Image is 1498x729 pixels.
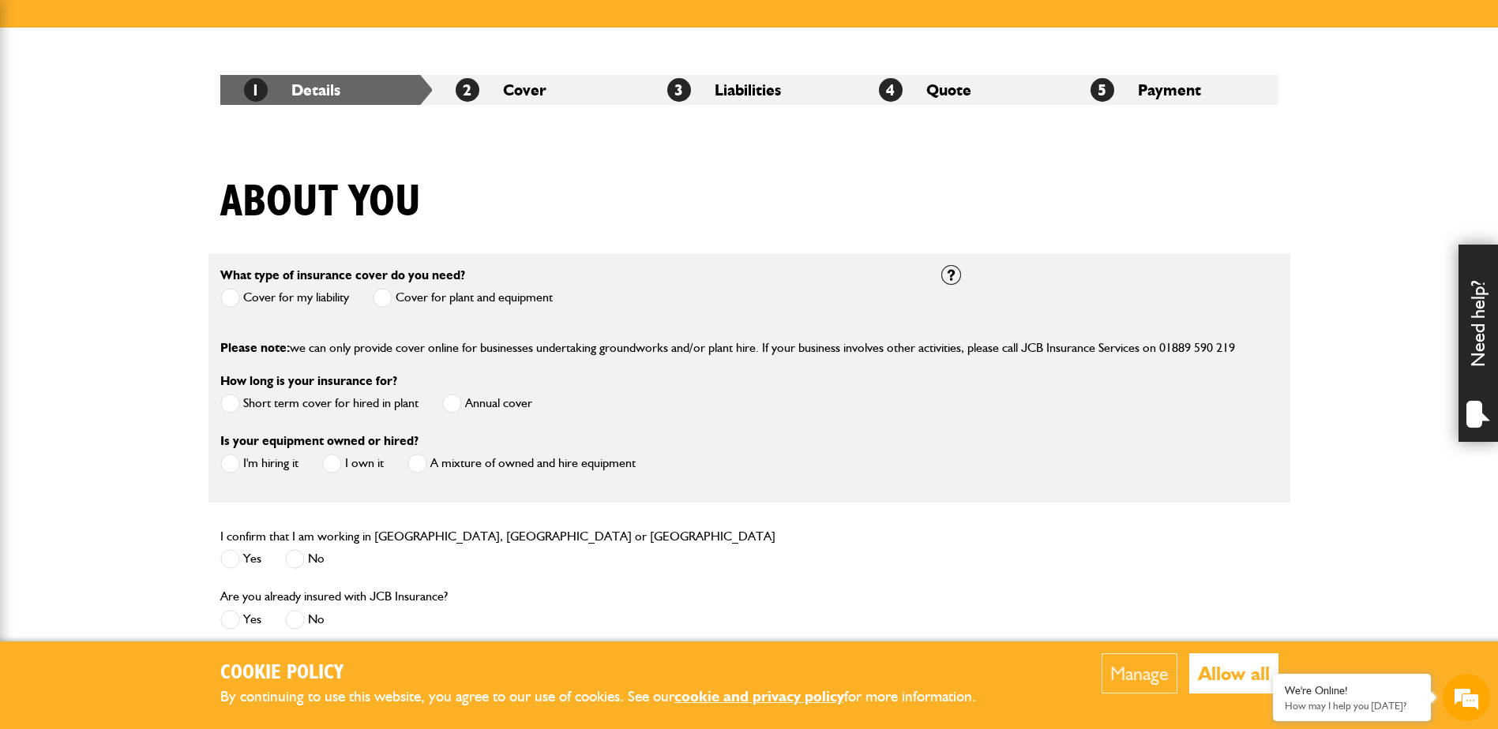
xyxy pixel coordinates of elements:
input: Enter your phone number [21,239,288,274]
textarea: Type your message and hit 'Enter' [21,286,288,473]
li: Liabilities [644,75,855,105]
label: Cover for my liability [220,288,349,308]
label: Short term cover for hired in plant [220,394,419,413]
button: Manage [1102,653,1177,693]
label: I confirm that I am working in [GEOGRAPHIC_DATA], [GEOGRAPHIC_DATA] or [GEOGRAPHIC_DATA] [220,530,775,543]
img: d_20077148190_company_1631870298795_20077148190 [27,88,66,110]
button: Allow all [1189,653,1278,693]
li: Payment [1067,75,1278,105]
label: Is your equipment owned or hired? [220,435,419,447]
label: No [285,549,325,569]
div: Need help? [1459,245,1498,442]
li: Quote [855,75,1067,105]
span: 1 [244,78,268,102]
label: How long is your insurance for? [220,375,397,387]
div: Chat with us now [82,88,265,109]
p: By continuing to use this website, you agree to our use of cookies. See our for more information. [220,685,1002,709]
label: What type of insurance cover do you need? [220,269,465,282]
span: 2 [456,78,479,102]
input: Enter your email address [21,193,288,227]
span: 5 [1091,78,1114,102]
label: Yes [220,610,261,630]
label: Are you already insured with JCB Insurance? [220,590,448,603]
li: Details [220,75,432,105]
label: A mixture of owned and hire equipment [407,454,636,473]
label: Yes [220,549,261,569]
p: How may I help you today? [1285,700,1419,712]
span: 3 [667,78,691,102]
div: We're Online! [1285,684,1419,697]
div: Minimize live chat window [259,8,297,46]
label: Annual cover [442,394,532,413]
span: 4 [879,78,903,102]
label: No [285,610,325,630]
p: we can only provide cover online for businesses undertaking groundworks and/or plant hire. If you... [220,338,1278,358]
label: I'm hiring it [220,454,298,473]
em: Start Chat [215,486,287,507]
label: Cover for plant and equipment [373,288,553,308]
h1: About you [220,176,421,229]
span: Please note: [220,340,290,355]
input: Enter your last name [21,146,288,181]
label: I own it [322,454,384,473]
a: cookie and privacy policy [674,687,844,705]
li: Cover [432,75,644,105]
h2: Cookie Policy [220,661,1002,686]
